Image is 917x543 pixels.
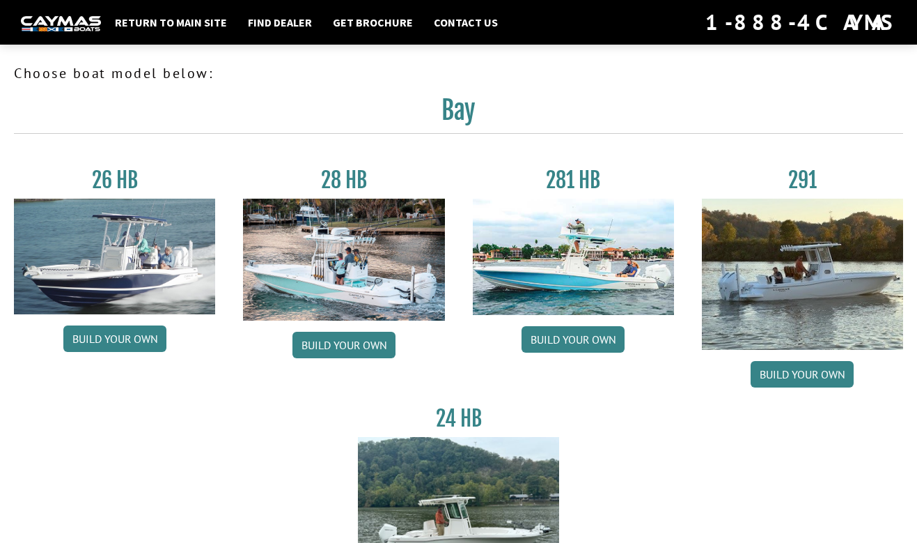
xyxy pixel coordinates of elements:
img: 26_new_photo_resized.jpg [14,199,215,314]
a: Build your own [522,326,625,353]
a: Find Dealer [241,13,319,31]
a: Build your own [63,326,166,352]
a: Build your own [292,332,395,358]
img: 291_Thumbnail.jpg [702,199,903,350]
p: Choose boat model below: [14,63,903,84]
h3: 28 HB [243,167,444,193]
a: Build your own [751,361,854,388]
div: 1-888-4CAYMAS [705,7,896,38]
h3: 26 HB [14,167,215,193]
a: Contact Us [427,13,505,31]
a: Return to main site [108,13,234,31]
h3: 281 HB [473,167,674,193]
img: 28-hb-twin.jpg [473,199,674,315]
h3: 24 HB [358,406,559,431]
img: 28_hb_thumbnail_for_caymas_connect.jpg [243,199,444,321]
a: Get Brochure [326,13,420,31]
h3: 291 [702,167,903,193]
img: white-logo-c9c8dbefe5ff5ceceb0f0178aa75bf4bb51f6bca0971e226c86eb53dfe498488.png [21,16,101,31]
h2: Bay [14,95,903,134]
